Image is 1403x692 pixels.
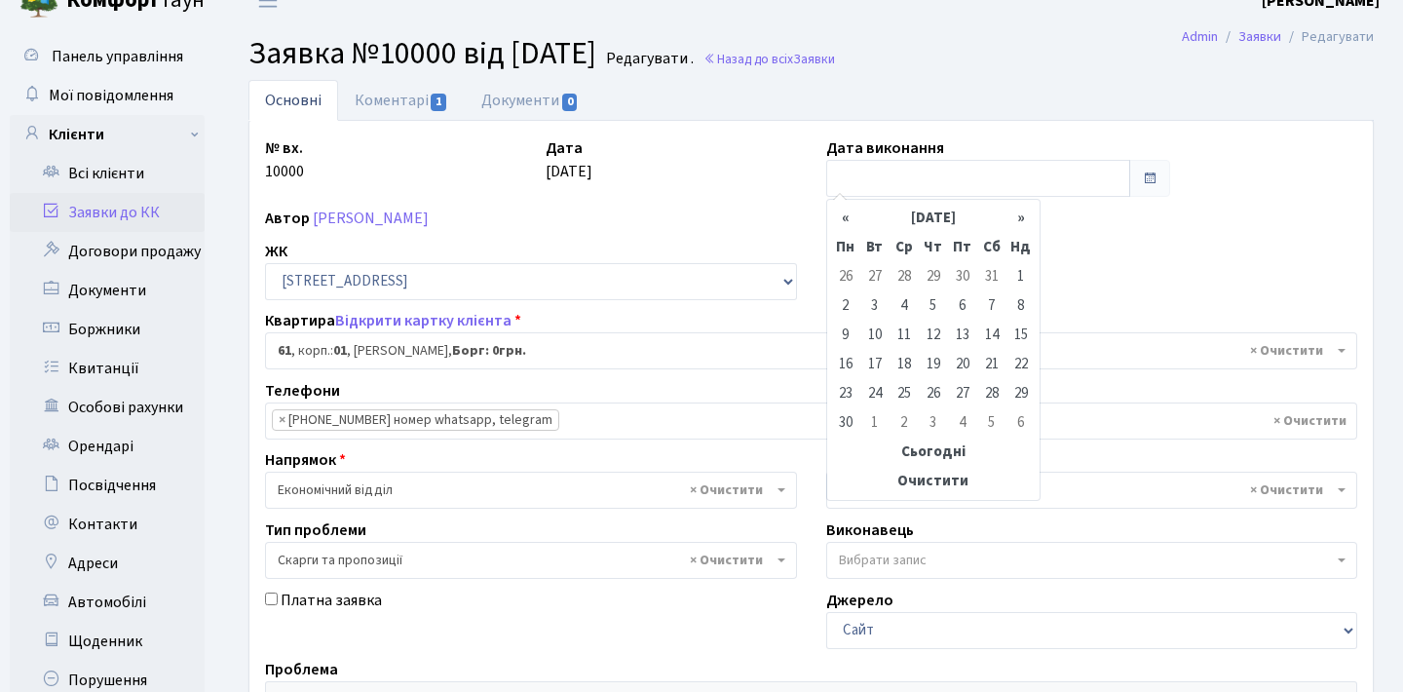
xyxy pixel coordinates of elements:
span: Видалити всі елементи [690,551,763,570]
th: Сьогодні [831,438,1036,467]
a: Квитанції [10,349,205,388]
td: 23 [831,379,860,408]
td: 28 [890,262,919,291]
li: Редагувати [1281,26,1374,48]
td: 26 [831,262,860,291]
b: 01 [333,341,347,361]
a: Договори продажу [10,232,205,271]
span: 0 [562,94,578,111]
nav: breadcrumb [1153,17,1403,58]
small: Редагувати . [602,50,694,68]
td: 31 [977,262,1006,291]
span: Заявки [793,50,835,68]
span: Панель управління [52,46,183,67]
td: 8 [1006,291,1036,321]
td: 27 [948,379,977,408]
td: 3 [919,408,948,438]
label: Платна заявка [281,589,382,612]
th: « [831,204,860,233]
td: 22 [1006,350,1036,379]
td: 24 [860,379,890,408]
td: 25 [890,379,919,408]
span: Корчун І.С. [839,481,1334,500]
span: Видалити всі елементи [690,481,763,500]
td: 5 [977,408,1006,438]
div: [DATE] [531,136,812,197]
td: 1 [1006,262,1036,291]
span: Вибрати запис [839,551,927,570]
th: » [1006,204,1036,233]
b: 61 [278,341,291,361]
td: 18 [890,350,919,379]
a: Щоденник [10,622,205,661]
a: Особові рахунки [10,388,205,427]
td: 6 [948,291,977,321]
label: Дата [546,136,583,160]
span: 1 [431,94,446,111]
td: 26 [919,379,948,408]
label: Виконавець [826,519,914,542]
td: 30 [831,408,860,438]
td: 4 [890,291,919,321]
span: Скарги та пропозиції [278,551,773,570]
a: Заявки до КК [10,193,205,232]
td: 12 [919,321,948,350]
span: Видалити всі елементи [1250,481,1323,500]
a: Документи [465,80,595,121]
a: Мої повідомлення [10,76,205,115]
a: Документи [10,271,205,310]
td: 20 [948,350,977,379]
label: Телефони [265,379,340,403]
span: Видалити всі елементи [1250,341,1323,361]
div: 10000 [250,136,531,197]
label: Тип проблеми [265,519,366,542]
th: Пн [831,233,860,262]
td: 29 [919,262,948,291]
td: 2 [831,291,860,321]
th: Очистити [831,467,1036,496]
td: 17 [860,350,890,379]
td: 11 [890,321,919,350]
td: 29 [1006,379,1036,408]
span: Видалити всі елементи [1273,411,1346,431]
span: <b>61</b>, корп.: <b>01</b>, Ліпницька Софія Олександрівна, <b>Борг: 0грн.</b> [278,341,1333,361]
td: 4 [948,408,977,438]
label: № вх. [265,136,303,160]
label: Джерело [826,589,893,612]
td: 19 [919,350,948,379]
td: 15 [1006,321,1036,350]
span: Заявка №10000 від [DATE] [248,31,596,76]
a: Admin [1182,26,1218,47]
a: Орендарі [10,427,205,466]
a: Коментарі [338,80,465,121]
td: 1 [860,408,890,438]
th: Вт [860,233,890,262]
span: Скарги та пропозиції [265,542,797,579]
td: 28 [977,379,1006,408]
label: ЖК [265,240,287,263]
a: Всі клієнти [10,154,205,193]
a: Назад до всіхЗаявки [703,50,835,68]
th: Нд [1006,233,1036,262]
a: Панель управління [10,37,205,76]
a: Заявки [1238,26,1281,47]
td: 6 [1006,408,1036,438]
td: 3 [860,291,890,321]
label: Квартира [265,309,521,332]
a: Боржники [10,310,205,349]
span: <b>61</b>, корп.: <b>01</b>, Ліпницька Софія Олександрівна, <b>Борг: 0грн.</b> [265,332,1357,369]
td: 13 [948,321,977,350]
label: Дата виконання [826,136,944,160]
td: 16 [831,350,860,379]
li: +380950076016 номер whatsapp, telegram [272,409,559,431]
a: Клієнти [10,115,205,154]
span: Мої повідомлення [49,85,173,106]
th: Чт [919,233,948,262]
td: 30 [948,262,977,291]
a: Адреси [10,544,205,583]
span: Економічний відділ [278,481,773,500]
span: Економічний відділ [265,472,797,509]
span: × [279,410,285,430]
td: 27 [860,262,890,291]
td: 14 [977,321,1006,350]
